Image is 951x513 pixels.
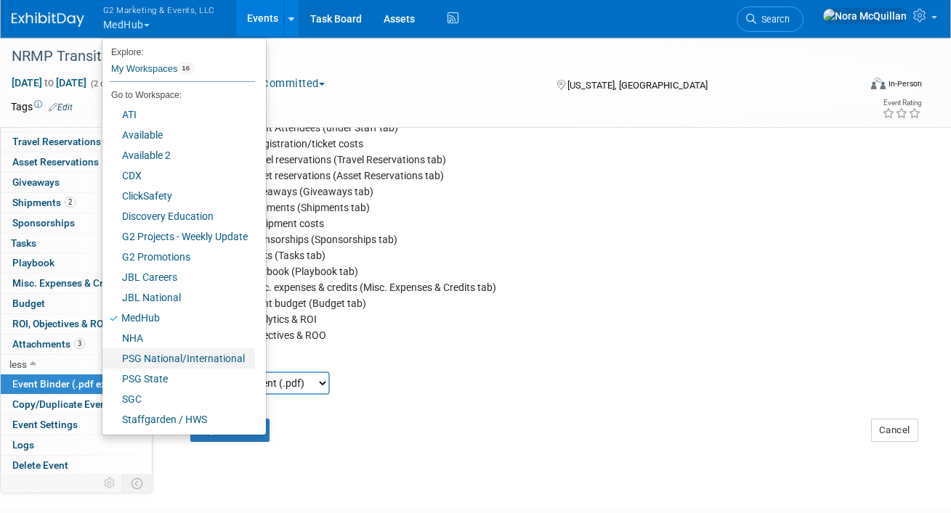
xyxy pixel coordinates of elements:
a: Available [102,125,255,145]
span: 2 [65,197,76,208]
a: Available 2 [102,145,255,165]
a: Event Binder (.pdf export) [1,374,152,394]
label: Include shipments (Shipments tab) [213,202,370,213]
a: PSG National/International [102,348,255,369]
span: Copy/Duplicate Event [12,398,110,410]
label: Include playbook (Playbook tab) [213,266,358,277]
a: My Workspaces16 [110,57,255,81]
a: G2 Projects - Weekly Update [102,226,255,247]
a: Attachments3 [1,335,152,354]
span: Travel Reservations [12,136,101,147]
span: Budget [12,297,45,309]
a: G2 Promotions [102,247,255,267]
a: Misc. Expenses & Credits [1,274,152,293]
label: Show registration/ticket costs [227,138,363,149]
td: Personalize Event Tab Strip [97,474,123,493]
label: Include Giveaways (Giveaways tab) [213,186,373,197]
div: Format [190,342,911,368]
a: Budget [1,294,152,313]
a: Logs [1,435,152,455]
a: Shipments2 [1,193,152,213]
label: Include asset reservations (Asset Reservations tab) [213,170,444,181]
span: 3 [74,338,85,349]
img: Format-Inperson.png [871,78,886,89]
a: NHA [102,328,255,348]
a: ROI, Objectives & ROO [1,314,152,334]
a: Travel Reservations [1,132,152,152]
span: Delete Event [12,459,68,471]
a: MedHub [102,308,255,328]
img: Nora McQuillan [822,8,907,24]
a: Discovery Education [102,206,255,226]
a: SGC [102,389,255,409]
label: Include travel reservations (Travel Reservations tab) [213,154,446,165]
span: (2 days) [89,79,120,89]
a: JBL Careers [102,267,255,287]
span: G2 Marketing & Events, LLC [103,2,215,17]
img: ExhibitDay [12,12,84,27]
span: Attachments [12,338,85,350]
label: Include tasks (Tasks tab) [213,250,325,261]
a: PSG State [102,369,255,389]
label: Include Objectives & ROO [213,329,326,341]
a: Search [737,7,804,32]
a: ClickSafety [102,186,255,206]
span: Logs [12,439,34,451]
td: Toggle Event Tabs [123,474,153,493]
span: Shipments [12,197,76,208]
label: Include event Attendees (under Staff tab) [213,122,398,134]
label: Include event budget (Budget tab) [213,297,366,309]
a: CDX [102,165,255,186]
a: Staffgarden / HWS [102,409,255,430]
a: Asset Reservations [1,152,152,172]
a: Edit [49,102,73,112]
div: In-Person [888,78,922,89]
span: [DATE] [DATE] [11,76,87,89]
span: Tasks [11,237,36,249]
label: Show shipment costs [227,218,324,229]
span: ROI, Objectives & ROO [12,318,110,329]
a: Event Settings [1,415,152,435]
span: Giveaways [12,176,60,188]
a: Tasks [1,234,152,253]
a: less [1,355,152,374]
a: Copy/Duplicate Event [1,395,152,414]
div: Event Rating [882,99,921,107]
span: Asset Reservations [12,156,99,168]
span: 16 [177,62,194,74]
a: Playbook [1,253,152,273]
span: less [9,358,27,370]
span: Search [756,14,790,25]
span: [US_STATE], [GEOGRAPHIC_DATA] [567,80,708,91]
div: Event Format [788,75,922,97]
button: Cancel [871,419,918,442]
div: NRMP Transition to Residency [7,44,844,70]
a: JBL National [102,287,255,308]
td: Tags [11,99,73,114]
a: Giveaways [1,173,152,192]
button: Committed [244,76,331,91]
label: Include sponsorships (Sponsorships tab) [213,234,397,245]
a: ATI [102,104,255,125]
span: to [42,77,56,89]
span: Playbook [12,257,54,268]
span: Misc. Expenses & Credits [12,277,126,289]
label: Include misc. expenses & credits (Misc. Expenses & Credits tab) [213,282,496,293]
span: Sponsorships [12,217,75,229]
span: Event Binder (.pdf export) [12,378,129,390]
li: Go to Workspace: [102,86,255,104]
li: Explore: [102,44,255,57]
a: Sponsorships [1,213,152,233]
a: Delete Event [1,456,152,475]
span: Event Settings [12,419,78,430]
